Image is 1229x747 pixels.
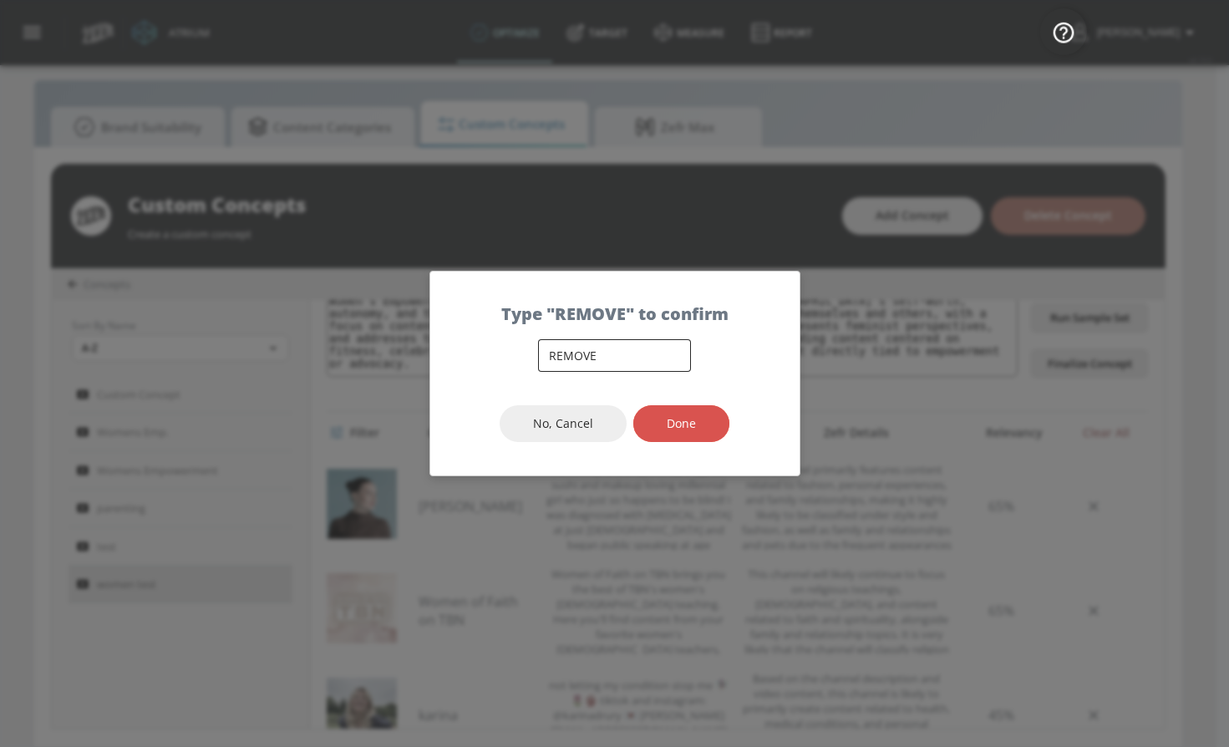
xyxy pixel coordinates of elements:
button: Done [633,405,729,443]
button: Open Resource Center [1040,8,1087,55]
h5: Type "REMOVE" to confirm [501,305,729,323]
button: No, Cancel [500,405,627,443]
span: Done [667,414,696,434]
span: No, Cancel [533,414,593,434]
input: Enter "REMOVE" [538,339,691,372]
